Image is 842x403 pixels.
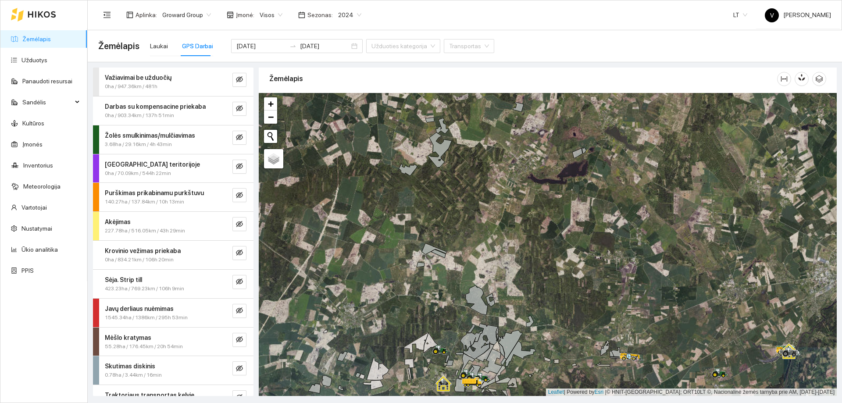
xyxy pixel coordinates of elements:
[23,162,53,169] a: Inventorius
[232,188,246,202] button: eye-invisible
[232,246,246,260] button: eye-invisible
[21,204,47,211] a: Vartotojai
[605,389,607,395] span: |
[289,43,296,50] span: to
[307,10,333,20] span: Sezonas :
[105,132,195,139] strong: Žolės smulkinimas/mulčiavimas
[236,307,243,315] span: eye-invisible
[264,149,283,168] a: Layers
[105,256,174,264] span: 0ha / 834.21km / 106h 20min
[105,198,184,206] span: 140.27ha / 137.84km / 10h 13min
[105,392,194,399] strong: Traktoriaus transportas kelyje
[289,43,296,50] span: swap-right
[105,74,171,81] strong: Važiavimai be užduočių
[232,102,246,116] button: eye-invisible
[23,183,61,190] a: Meteorologija
[105,140,172,149] span: 3.68ha / 29.16km / 4h 43min
[93,328,253,356] div: Mėšlo kratymas55.28ha / 176.45km / 20h 54mineye-invisible
[777,72,791,86] button: column-width
[22,120,44,127] a: Kultūros
[93,299,253,327] div: Javų derliaus nuėmimas1545.34ha / 1386km / 295h 53mineye-invisible
[150,41,168,51] div: Laukai
[232,131,246,145] button: eye-invisible
[93,212,253,240] div: Akėjimas227.78ha / 516.05km / 43h 29mineye-invisible
[232,361,246,375] button: eye-invisible
[93,125,253,154] div: Žolės smulkinimas/mulčiavimas3.68ha / 29.16km / 4h 43mineye-invisible
[162,8,211,21] span: Groward Group
[236,249,243,257] span: eye-invisible
[105,314,188,322] span: 1545.34ha / 1386km / 295h 53min
[770,8,774,22] span: V
[21,267,34,274] a: PPIS
[103,11,111,19] span: menu-fold
[126,11,133,18] span: layout
[232,217,246,231] button: eye-invisible
[298,11,305,18] span: calendar
[778,75,791,82] span: column-width
[105,276,142,283] strong: Sėja. Strip till
[93,68,253,96] div: Važiavimai be užduočių0ha / 947.36km / 481heye-invisible
[264,130,277,143] button: Initiate a new search
[260,8,282,21] span: Visos
[236,134,243,142] span: eye-invisible
[232,73,246,87] button: eye-invisible
[236,105,243,113] span: eye-invisible
[105,189,204,196] strong: Purškimas prikabinamu purkštuvu
[105,82,157,91] span: 0ha / 947.36km / 481h
[264,111,277,124] a: Zoom out
[105,285,184,293] span: 423.23ha / 769.23km / 106h 9min
[93,356,253,385] div: Skutimas diskinis0.78ha / 3.44km / 16mineye-invisible
[105,305,174,312] strong: Javų derliaus nuėmimas
[236,10,254,20] span: Įmonė :
[236,41,286,51] input: Pradžios data
[232,333,246,347] button: eye-invisible
[93,183,253,211] div: Purškimas prikabinamu purkštuvu140.27ha / 137.84km / 10h 13mineye-invisible
[236,365,243,373] span: eye-invisible
[136,10,157,20] span: Aplinka :
[105,161,200,168] strong: [GEOGRAPHIC_DATA] teritorijoje
[232,160,246,174] button: eye-invisible
[546,389,837,396] div: | Powered by © HNIT-[GEOGRAPHIC_DATA]; ORT10LT ©, Nacionalinė žemės tarnyba prie AM, [DATE]-[DATE]
[182,41,213,51] div: GPS Darbai
[236,336,243,344] span: eye-invisible
[232,304,246,318] button: eye-invisible
[93,96,253,125] div: Darbas su kompensacine priekaba0ha / 903.34km / 137h 51mineye-invisible
[236,221,243,229] span: eye-invisible
[22,93,72,111] span: Sandėlis
[98,6,116,24] button: menu-fold
[22,78,72,85] a: Panaudoti resursai
[105,227,185,235] span: 227.78ha / 516.05km / 43h 29min
[105,111,174,120] span: 0ha / 903.34km / 137h 51min
[105,342,183,351] span: 55.28ha / 176.45km / 20h 54min
[22,36,51,43] a: Žemėlapis
[93,241,253,269] div: Krovinio vežimas priekaba0ha / 834.21km / 106h 20mineye-invisible
[236,192,243,200] span: eye-invisible
[22,141,43,148] a: Įmonės
[105,103,206,110] strong: Darbas su kompensacine priekaba
[548,389,564,395] a: Leaflet
[236,278,243,286] span: eye-invisible
[105,169,171,178] span: 0ha / 70.09km / 544h 22min
[227,11,234,18] span: shop
[93,270,253,298] div: Sėja. Strip till423.23ha / 769.23km / 106h 9mineye-invisible
[98,39,139,53] span: Žemėlapis
[269,66,777,91] div: Žemėlapis
[236,76,243,84] span: eye-invisible
[105,371,162,379] span: 0.78ha / 3.44km / 16min
[338,8,361,21] span: 2024
[595,389,604,395] a: Esri
[765,11,831,18] span: [PERSON_NAME]
[105,218,131,225] strong: Akėjimas
[300,41,350,51] input: Pabaigos data
[21,57,47,64] a: Užduotys
[105,247,181,254] strong: Krovinio vežimas priekaba
[21,225,52,232] a: Nustatymai
[236,394,243,402] span: eye-invisible
[232,275,246,289] button: eye-invisible
[236,163,243,171] span: eye-invisible
[105,334,151,341] strong: Mėšlo kratymas
[21,246,58,253] a: Ūkio analitika
[733,8,747,21] span: LT
[264,97,277,111] a: Zoom in
[93,154,253,183] div: [GEOGRAPHIC_DATA] teritorijoje0ha / 70.09km / 544h 22mineye-invisible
